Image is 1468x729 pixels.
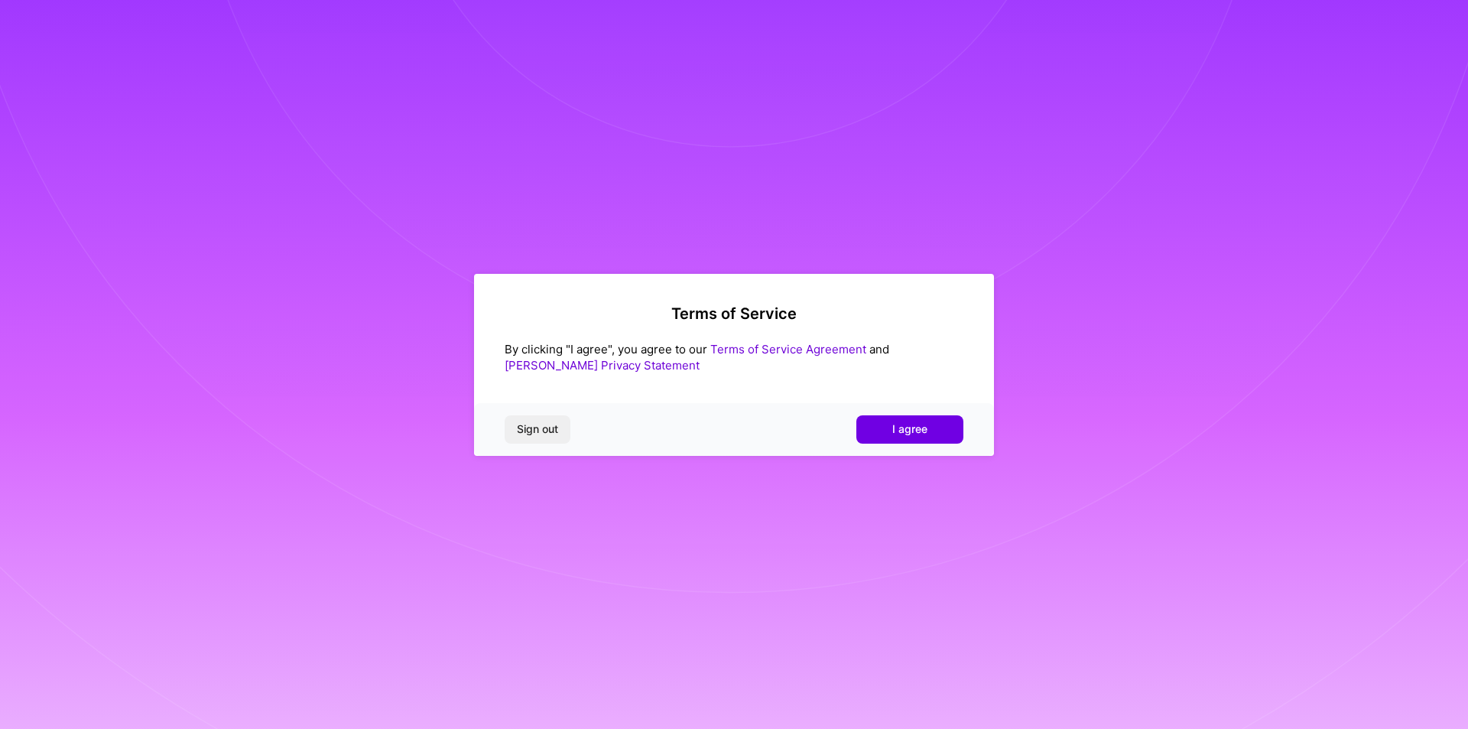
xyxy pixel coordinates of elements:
[710,342,866,356] a: Terms of Service Agreement
[505,304,963,323] h2: Terms of Service
[505,341,963,373] div: By clicking "I agree", you agree to our and
[505,358,700,373] a: [PERSON_NAME] Privacy Statement
[517,421,558,437] span: Sign out
[856,415,963,443] button: I agree
[892,421,927,437] span: I agree
[505,415,570,443] button: Sign out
